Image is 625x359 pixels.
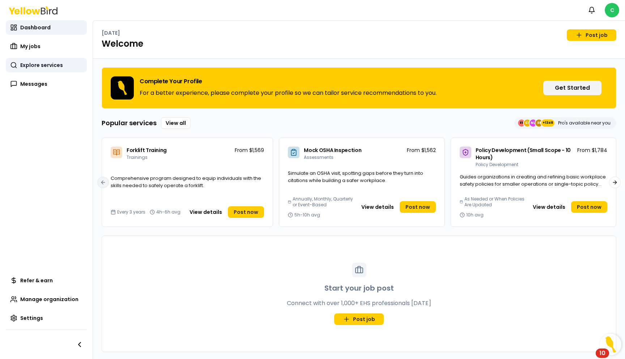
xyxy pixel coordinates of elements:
[543,119,553,127] span: +1348
[357,201,398,213] button: View details
[524,119,531,127] span: CE
[600,334,621,355] button: Open Resource Center, 10 new notifications
[518,119,525,127] span: EE
[127,154,148,160] span: Trainings
[20,277,53,284] span: Refer & earn
[6,292,87,307] a: Manage organization
[324,283,394,293] h3: Start your job post
[605,3,619,17] span: C
[140,79,437,84] h3: Complete Your Profile
[558,120,611,126] p: Pro's available near you
[6,311,87,325] a: Settings
[476,161,518,168] span: Policy Development
[400,201,436,213] a: Post now
[127,147,167,154] span: Forklift Training
[235,147,264,154] p: From $1,569
[6,273,87,288] a: Refer & earn
[20,62,63,69] span: Explore services
[6,77,87,91] a: Messages
[577,147,607,154] p: From $1,784
[288,170,423,184] span: Simulate an OSHA visit, spotting gaps before they turn into citations while building a safer work...
[407,147,436,154] p: From $1,562
[530,119,537,127] span: MJ
[102,118,157,128] h3: Popular services
[20,43,41,50] span: My jobs
[185,206,226,218] button: View details
[543,81,601,95] button: Get Started
[304,147,361,154] span: Mock OSHA Inspection
[304,154,333,160] span: Assessments
[20,24,51,31] span: Dashboard
[156,209,180,215] span: 4h-6h avg
[528,201,570,213] button: View details
[117,209,145,215] span: Every 3 years
[6,39,87,54] a: My jobs
[6,20,87,35] a: Dashboard
[567,29,616,41] a: Post job
[111,175,261,189] span: Comprehensive program designed to equip individuals with the skills needed to safely operate a fo...
[6,58,87,72] a: Explore services
[293,196,354,208] span: Annually, Monthly, Quarterly or Event-Based
[294,212,320,218] span: 5h-10h avg
[161,117,191,129] a: View all
[140,89,437,97] p: For a better experience, please complete your profile so we can tailor service recommendations to...
[466,212,484,218] span: 10h avg
[20,314,43,322] span: Settings
[102,67,616,109] div: Complete Your ProfileFor a better experience, please complete your profile so we can tailor servi...
[228,206,264,218] a: Post now
[405,203,430,211] span: Post now
[102,29,120,37] p: [DATE]
[571,201,607,213] a: Post now
[334,313,384,325] a: Post job
[287,299,431,308] p: Connect with over 1,000+ EHS professionals [DATE]
[234,208,258,216] span: Post now
[20,80,47,88] span: Messages
[102,38,616,50] h1: Welcome
[535,119,543,127] span: SE
[577,203,601,211] span: Post now
[476,147,571,161] span: Policy Development (Small Scope - 10 Hours)
[20,296,78,303] span: Manage organization
[464,196,526,208] span: As Needed or When Policies Are Updated
[460,173,606,194] span: Guides organizations in creating and refining basic workplace safety policies for smaller operati...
